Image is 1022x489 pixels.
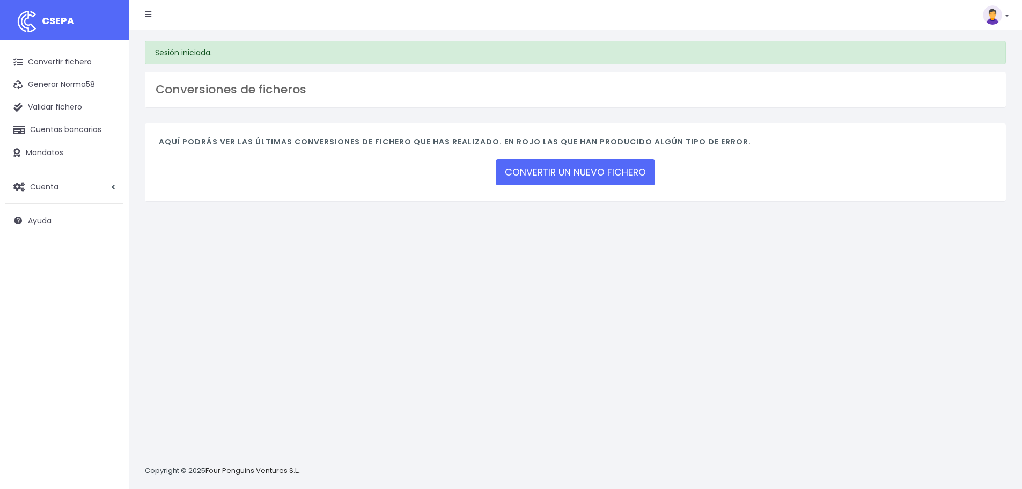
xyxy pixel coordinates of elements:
a: Mandatos [5,142,123,164]
span: CSEPA [42,14,75,27]
div: Sesión iniciada. [145,41,1006,64]
a: Cuenta [5,176,123,198]
img: profile [983,5,1002,25]
h4: Aquí podrás ver las últimas conversiones de fichero que has realizado. En rojo las que han produc... [159,137,992,152]
span: Cuenta [30,181,58,192]
span: Ayuda [28,215,52,226]
p: Copyright © 2025 . [145,465,301,477]
a: Ayuda [5,209,123,232]
a: Validar fichero [5,96,123,119]
img: logo [13,8,40,35]
a: Four Penguins Ventures S.L. [205,465,299,476]
a: CONVERTIR UN NUEVO FICHERO [496,159,655,185]
a: Cuentas bancarias [5,119,123,141]
a: Generar Norma58 [5,74,123,96]
h3: Conversiones de ficheros [156,83,995,97]
a: Convertir fichero [5,51,123,74]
